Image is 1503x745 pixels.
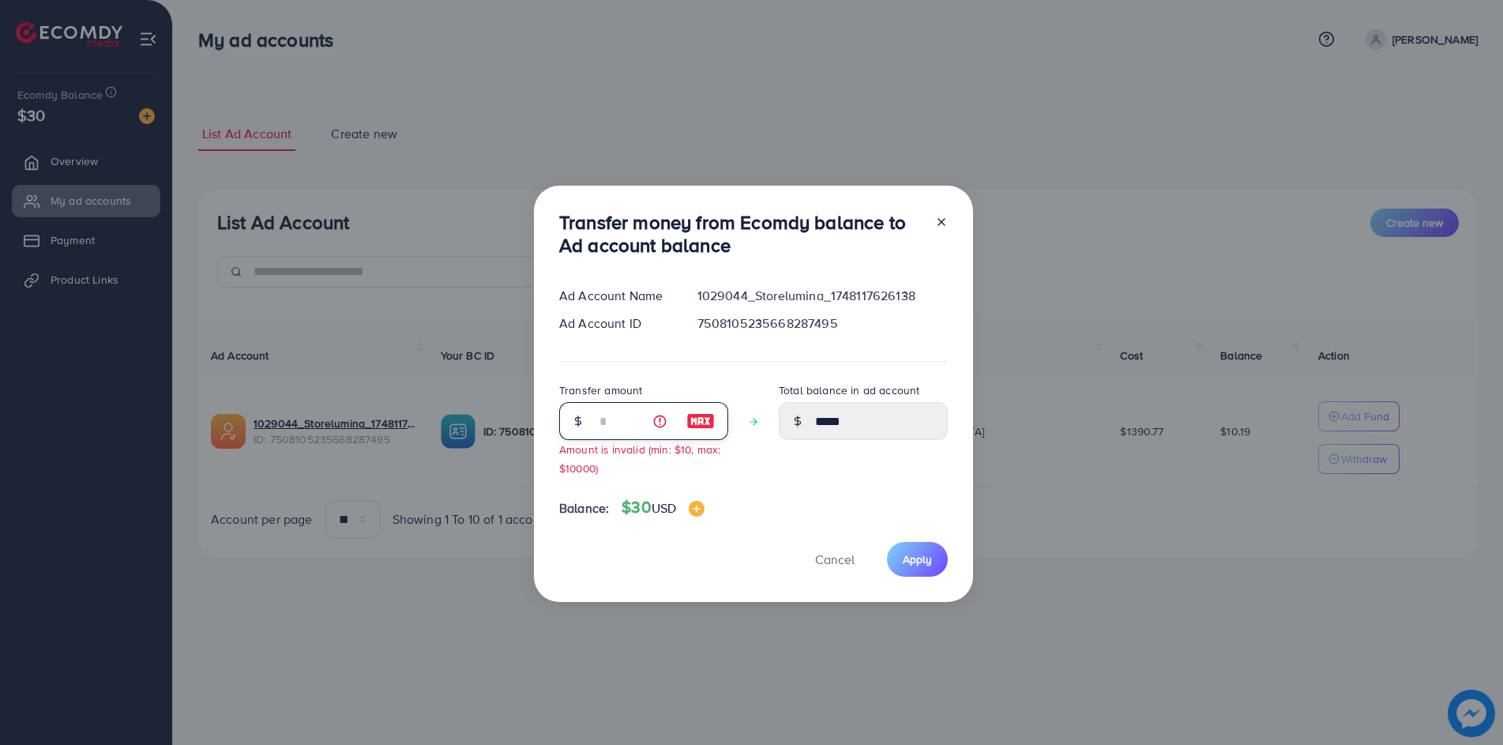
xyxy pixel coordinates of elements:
button: Apply [887,542,948,576]
span: Balance: [559,499,609,517]
label: Total balance in ad account [779,382,919,398]
img: image [686,412,715,431]
span: USD [652,499,676,517]
label: Transfer amount [559,382,642,398]
span: Apply [903,551,932,567]
div: 1029044_Storelumina_1748117626138 [685,287,960,305]
div: 7508105235668287495 [685,314,960,333]
div: Ad Account ID [547,314,685,333]
button: Cancel [795,542,874,576]
small: Amount is invalid (min: $10, max: $10000) [559,442,720,475]
div: Ad Account Name [547,287,685,305]
h3: Transfer money from Ecomdy balance to Ad account balance [559,211,922,257]
img: image [689,501,705,517]
span: Cancel [815,551,855,568]
h4: $30 [622,498,705,517]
